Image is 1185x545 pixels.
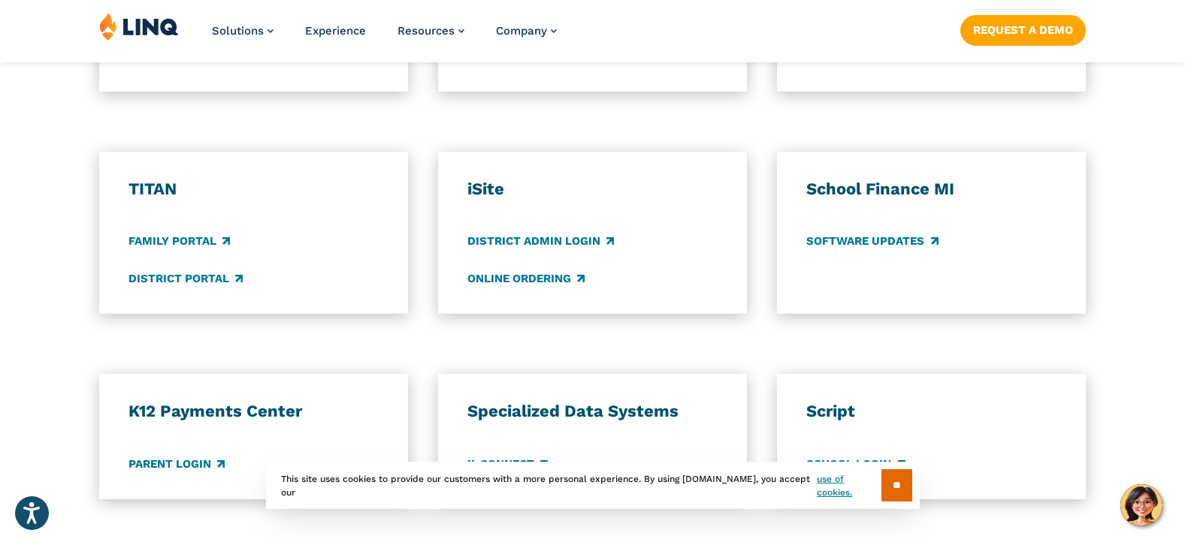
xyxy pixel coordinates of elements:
[467,456,548,472] a: X-Connect
[467,401,718,422] h3: Specialized Data Systems
[212,12,557,62] nav: Primary Navigation
[266,462,920,509] div: This site uses cookies to provide our customers with a more personal experience. By using [DOMAIN...
[960,15,1086,45] a: Request a Demo
[128,401,379,422] h3: K12 Payments Center
[1120,484,1162,526] button: Hello, have a question? Let’s chat.
[398,24,455,38] span: Resources
[212,24,274,38] a: Solutions
[806,233,938,250] a: Software Updates
[496,24,547,38] span: Company
[128,456,225,472] a: Parent Login
[496,24,557,38] a: Company
[806,179,1057,200] h3: School Finance MI
[817,472,881,499] a: use of cookies.
[212,24,264,38] span: Solutions
[128,233,230,250] a: Family Portal
[305,24,366,38] a: Experience
[128,179,379,200] h3: TITAN
[467,233,614,250] a: District Admin Login
[806,401,1057,422] h3: Script
[806,456,905,472] a: School Login
[128,270,243,287] a: District Portal
[960,12,1086,45] nav: Button Navigation
[467,270,585,287] a: Online Ordering
[99,12,179,41] img: LINQ | K‑12 Software
[398,24,464,38] a: Resources
[467,179,718,200] h3: iSite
